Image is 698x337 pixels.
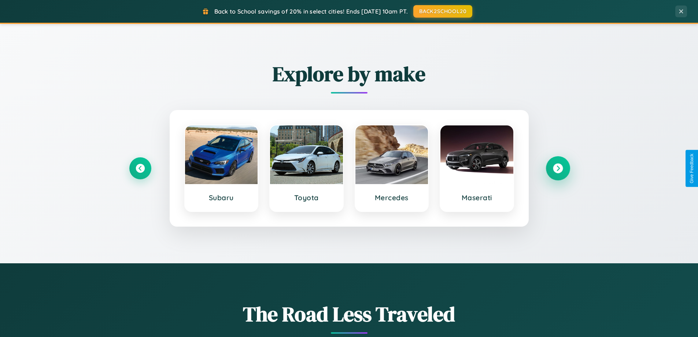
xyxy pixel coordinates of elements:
[129,60,569,88] h2: Explore by make
[277,193,336,202] h3: Toyota
[192,193,251,202] h3: Subaru
[689,154,694,183] div: Give Feedback
[448,193,506,202] h3: Maserati
[363,193,421,202] h3: Mercedes
[413,5,472,18] button: BACK2SCHOOL20
[129,300,569,328] h1: The Road Less Traveled
[214,8,408,15] span: Back to School savings of 20% in select cities! Ends [DATE] 10am PT.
